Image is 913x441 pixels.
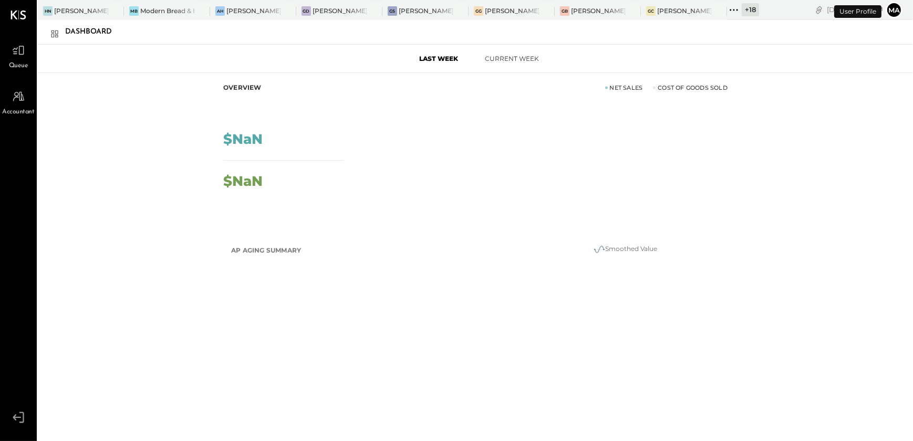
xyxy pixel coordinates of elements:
div: GG [474,6,483,16]
div: $NaN [223,174,263,188]
div: $NaN [223,132,263,146]
a: Accountant [1,87,36,117]
div: + 18 [742,3,759,16]
span: Queue [9,61,28,71]
div: Net Sales [605,83,643,92]
div: Overview [223,83,262,92]
div: [PERSON_NAME]'s Nashville [54,6,108,15]
div: [PERSON_NAME] Downtown [313,6,367,15]
div: [DATE] [827,5,883,15]
div: [PERSON_NAME] [GEOGRAPHIC_DATA] [571,6,625,15]
button: Current Week [475,50,549,67]
div: MB [129,6,139,16]
div: [PERSON_NAME] [GEOGRAPHIC_DATA] [485,6,539,15]
div: AH [215,6,225,16]
button: ma [886,2,902,18]
span: Accountant [3,108,35,117]
div: Smoothed Value [520,243,730,256]
div: GC [646,6,656,16]
div: GD [302,6,311,16]
div: User Profile [834,5,881,18]
div: copy link [814,4,824,15]
div: GS [388,6,397,16]
button: Last Week [402,50,475,67]
div: Cost of Goods Sold [653,83,728,92]
div: GB [560,6,569,16]
div: [PERSON_NAME] Seaport [399,6,453,15]
h2: AP Aging Summary [231,241,301,260]
div: Dashboard [65,24,122,40]
a: Queue [1,40,36,71]
div: HN [43,6,53,16]
div: [PERSON_NAME] Hoboken [226,6,281,15]
div: [PERSON_NAME] Causeway [657,6,711,15]
div: Modern Bread & Bagel (Tastebud Market, LLC) [140,6,194,15]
